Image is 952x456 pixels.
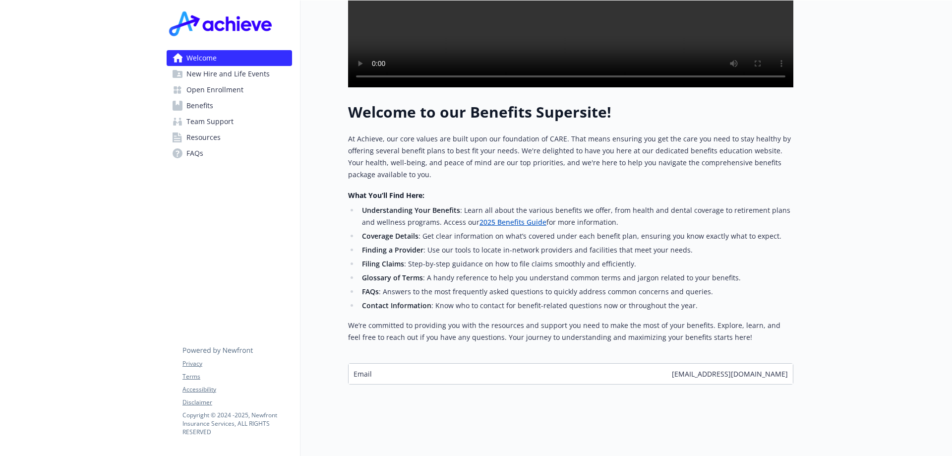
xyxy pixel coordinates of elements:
[167,130,292,145] a: Resources
[167,82,292,98] a: Open Enrollment
[186,98,213,114] span: Benefits
[672,369,788,379] span: [EMAIL_ADDRESS][DOMAIN_NAME]
[186,66,270,82] span: New Hire and Life Events
[167,98,292,114] a: Benefits
[359,244,793,256] li: : Use our tools to locate in-network providers and facilities that meet your needs.
[186,114,234,130] span: Team Support
[348,103,793,121] h1: Welcome to our Benefits Supersite!
[362,205,460,215] strong: Understanding Your Benefits
[182,411,292,436] p: Copyright © 2024 - 2025 , Newfront Insurance Services, ALL RIGHTS RESERVED
[362,301,431,310] strong: Contact Information
[359,272,793,284] li: : A handy reference to help you understand common terms and jargon related to your benefits.
[182,359,292,368] a: Privacy
[167,145,292,161] a: FAQs
[348,320,793,343] p: We’re committed to providing you with the resources and support you need to make the most of your...
[359,300,793,312] li: : Know who to contact for benefit-related questions now or throughout the year.
[186,82,243,98] span: Open Enrollment
[362,287,379,296] strong: FAQs
[182,372,292,381] a: Terms
[359,204,793,228] li: : Learn all about the various benefits we offer, from health and dental coverage to retirement pl...
[479,217,546,227] a: 2025 Benefits Guide
[348,191,424,200] strong: What You’ll Find Here:
[167,50,292,66] a: Welcome
[182,385,292,394] a: Accessibility
[186,130,221,145] span: Resources
[359,258,793,270] li: : Step-by-step guidance on how to file claims smoothly and efficiently.
[359,230,793,242] li: : Get clear information on what’s covered under each benefit plan, ensuring you know exactly what...
[362,273,423,282] strong: Glossary of Terms
[362,231,418,241] strong: Coverage Details
[359,286,793,298] li: : Answers to the most frequently asked questions to quickly address common concerns and queries.
[362,245,423,255] strong: Finding a Provider
[354,369,372,379] span: Email
[186,50,217,66] span: Welcome
[362,259,404,268] strong: Filing Claims
[167,114,292,130] a: Team Support
[167,66,292,82] a: New Hire and Life Events
[186,145,203,161] span: FAQs
[182,398,292,407] a: Disclaimer
[348,133,793,181] p: At Achieve, our core values are built upon our foundation of CARE. That means ensuring you get th...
